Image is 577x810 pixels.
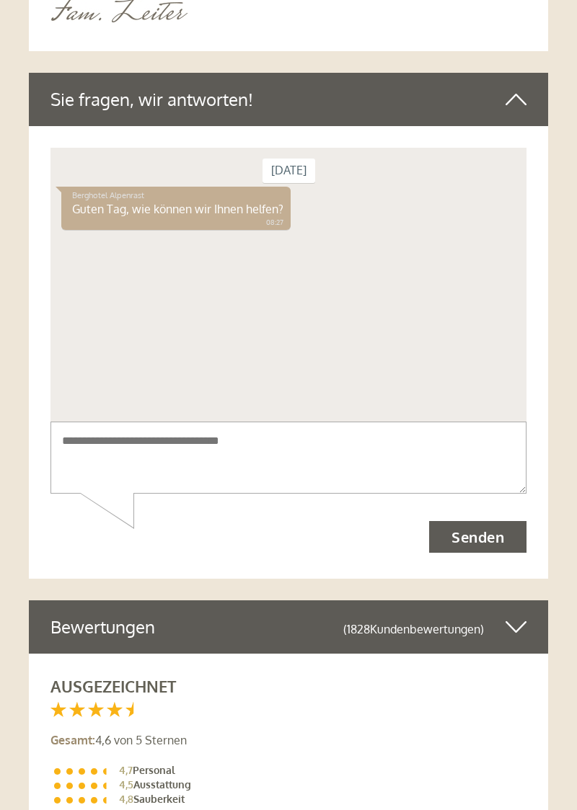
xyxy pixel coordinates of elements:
[212,11,265,35] div: [DATE]
[50,792,527,806] li: Sauberkeit
[50,733,95,747] span: Gesamt:
[50,763,527,778] li: Personal
[379,373,476,405] button: Senden
[50,675,527,698] div: Ausgezeichnet
[115,793,133,805] span: 4,8
[22,42,233,53] div: Berghotel Alpenrast
[50,778,527,792] li: Ausstattung
[29,600,548,654] div: Bewertungen
[115,764,133,776] span: 4,7
[40,675,537,763] div: 4,6 von 5 Sternen
[29,73,548,126] div: Sie fragen, wir antworten!
[370,622,480,636] span: Kundenbewertungen
[343,622,484,636] small: (1828 )
[115,778,133,791] span: 4,5
[11,39,240,83] div: Guten Tag, wie können wir Ihnen helfen?
[22,70,233,80] small: 08:27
